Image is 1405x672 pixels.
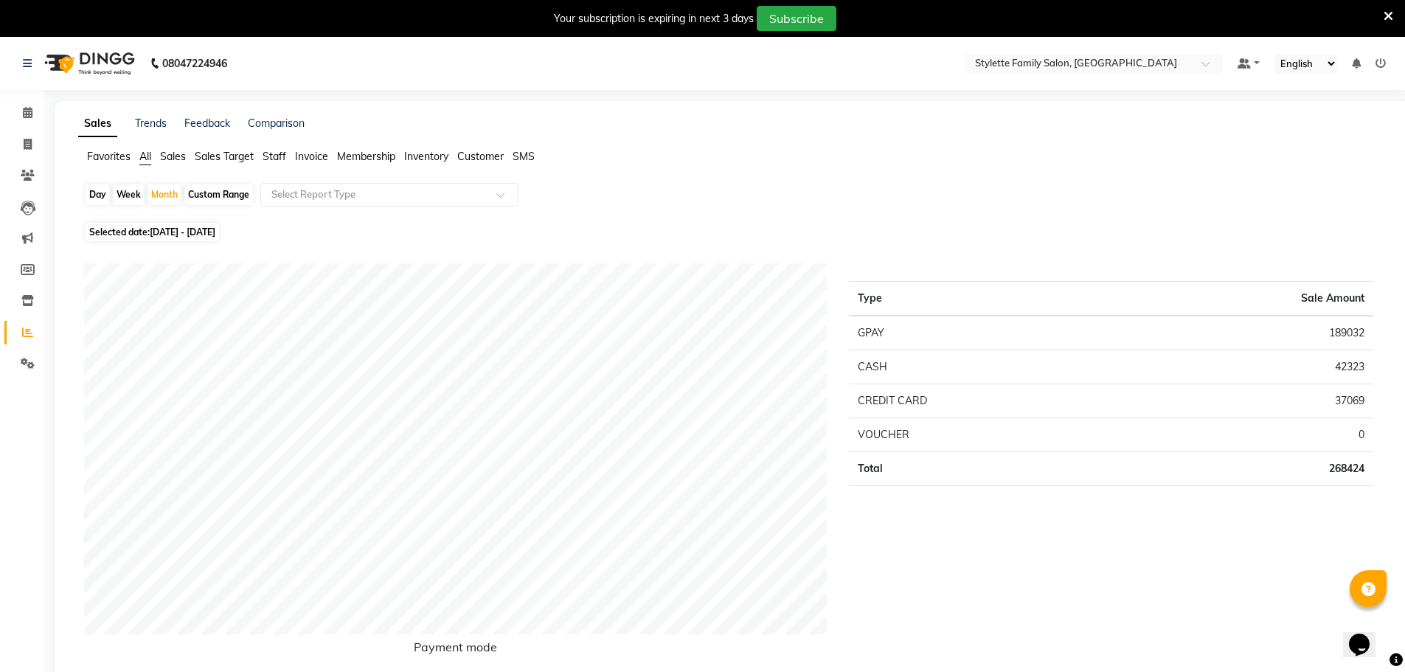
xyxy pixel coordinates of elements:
span: Sales [160,150,186,163]
img: logo [38,43,139,84]
th: Type [849,282,1120,316]
div: Month [148,184,181,205]
div: Day [86,184,110,205]
span: Sales Target [195,150,254,163]
div: Week [113,184,145,205]
div: Custom Range [184,184,253,205]
button: Subscribe [757,6,836,31]
span: Selected date: [86,223,219,241]
a: Trends [135,117,167,130]
span: Invoice [295,150,328,163]
td: VOUCHER [849,418,1120,452]
td: 189032 [1120,316,1373,350]
td: CREDIT CARD [849,384,1120,418]
span: Membership [337,150,395,163]
td: Total [849,452,1120,486]
h6: Payment mode [84,640,827,660]
td: CASH [849,350,1120,384]
span: Favorites [87,150,131,163]
a: Comparison [248,117,305,130]
span: Customer [457,150,504,163]
span: Inventory [404,150,448,163]
td: 0 [1120,418,1373,452]
td: GPAY [849,316,1120,350]
td: 42323 [1120,350,1373,384]
a: Sales [78,111,117,137]
td: 268424 [1120,452,1373,486]
div: Your subscription is expiring in next 3 days [554,11,754,27]
b: 08047224946 [162,43,227,84]
span: Staff [263,150,286,163]
span: All [139,150,151,163]
td: 37069 [1120,384,1373,418]
th: Sale Amount [1120,282,1373,316]
span: SMS [513,150,535,163]
iframe: chat widget [1343,613,1390,657]
a: Feedback [184,117,230,130]
span: [DATE] - [DATE] [150,226,215,238]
